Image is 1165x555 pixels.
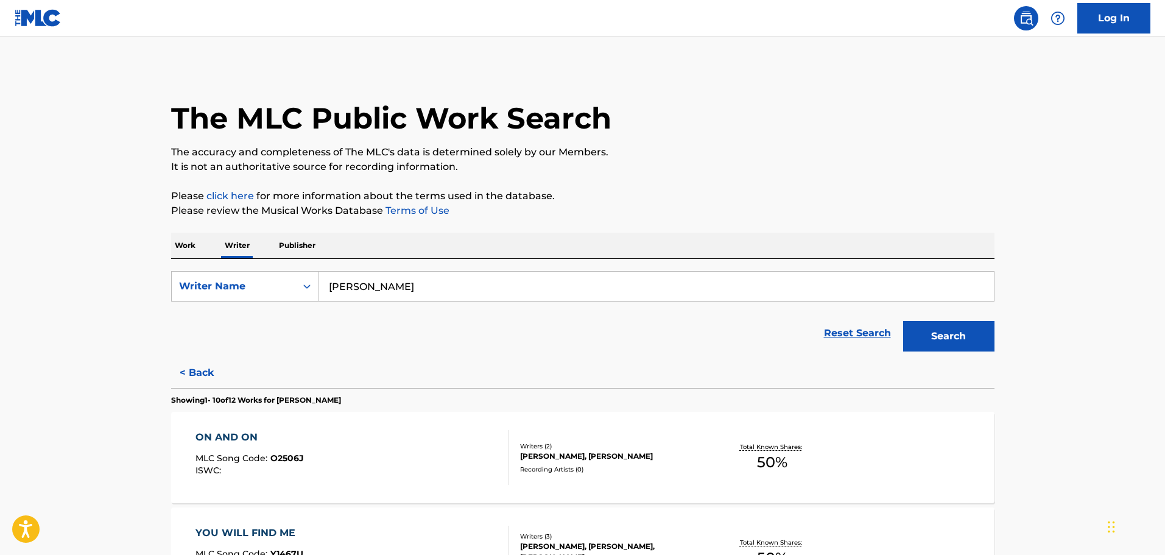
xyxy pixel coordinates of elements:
h1: The MLC Public Work Search [171,100,611,136]
a: Terms of Use [383,205,449,216]
button: < Back [171,358,244,388]
img: MLC Logo [15,9,62,27]
div: Help [1046,6,1070,30]
p: Total Known Shares: [740,442,805,451]
div: [PERSON_NAME], [PERSON_NAME] [520,451,704,462]
p: It is not an authoritative source for recording information. [171,160,994,174]
p: Total Known Shares: [740,538,805,547]
button: Search [903,321,994,352]
span: MLC Song Code : [195,453,270,464]
img: help [1051,11,1065,26]
a: click here [206,190,254,202]
p: Please review the Musical Works Database [171,203,994,218]
span: ISWC : [195,465,224,476]
div: Writers ( 3 ) [520,532,704,541]
div: Recording Artists ( 0 ) [520,465,704,474]
iframe: Chat Widget [1104,497,1165,555]
span: O2506J [270,453,304,464]
a: ON AND ONMLC Song Code:O2506JISWC:Writers (2)[PERSON_NAME], [PERSON_NAME]Recording Artists (0)Tot... [171,412,994,503]
div: YOU WILL FIND ME [195,526,303,540]
p: Please for more information about the terms used in the database. [171,189,994,203]
p: Writer [221,233,253,258]
p: The accuracy and completeness of The MLC's data is determined solely by our Members. [171,145,994,160]
p: Publisher [275,233,319,258]
div: Writers ( 2 ) [520,442,704,451]
span: 50 % [757,451,787,473]
a: Log In [1077,3,1150,34]
div: Drag [1108,509,1115,545]
img: search [1019,11,1033,26]
form: Search Form [171,271,994,358]
div: Writer Name [179,279,289,294]
div: ON AND ON [195,430,304,445]
p: Work [171,233,199,258]
a: Public Search [1014,6,1038,30]
p: Showing 1 - 10 of 12 Works for [PERSON_NAME] [171,395,341,406]
a: Reset Search [818,320,897,347]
